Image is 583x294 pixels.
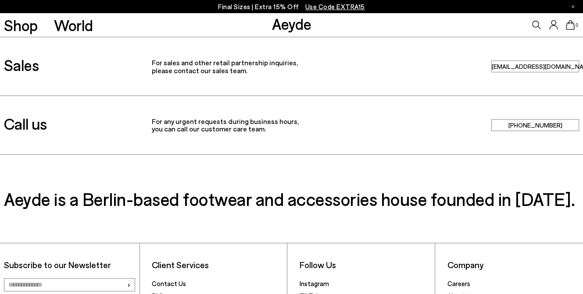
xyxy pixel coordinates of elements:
span: Navigate to /collections/ss25-final-sizes [305,3,365,11]
li: Company [447,259,579,270]
a: Shop [4,18,38,33]
span: 0 [575,23,579,28]
h3: Aeyde is a Berlin-based footwear and accessories house founded in [DATE]. [4,187,579,211]
a: Aeyde [272,14,311,33]
p: For any urgent requests during business hours, you can call our customer care team. [152,117,431,133]
p: Subscribe to our Newsletter [4,259,135,270]
li: Client Services [152,259,283,270]
a: Instagram [300,280,329,287]
p: Final Sizes | Extra 15% Off [218,1,365,12]
a: 0 [566,20,575,30]
a: Careers [447,280,470,287]
p: For sales and other retail partnership inquiries, please contact our sales team. [152,59,431,74]
a: Contact Us [152,280,186,287]
a: +49 15141402301 [491,119,579,131]
span: › [127,278,131,291]
a: World [54,18,93,33]
a: sales@aeyde.com [491,60,579,72]
li: Follow Us [300,259,431,270]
